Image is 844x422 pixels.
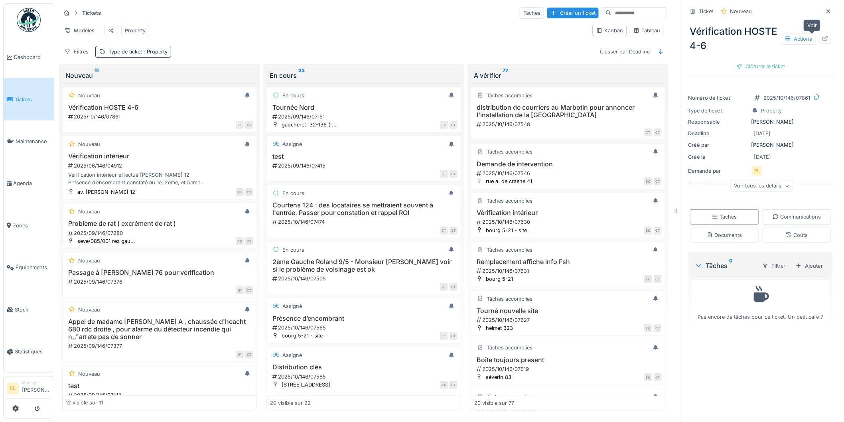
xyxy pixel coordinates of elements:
a: Zones [4,205,54,246]
div: 2025/09/146/07376 [67,278,253,286]
a: Dashboard [4,36,54,78]
div: seve/085/001 rez gau... [77,237,135,245]
sup: 11 [95,71,99,80]
div: Vérification HOSTE 4-6 [687,21,834,56]
li: FL [7,383,19,394]
div: Actions [781,33,816,45]
div: Classer par Deadline [596,46,653,57]
div: Demandé par [688,167,748,175]
div: Tâches [520,7,544,19]
div: Numéro de ticket [688,94,748,102]
div: CT [245,188,253,196]
strong: Tickets [79,9,104,17]
div: IF [236,286,244,294]
div: Pas encore de tâches pour ce ticket. Un petit café ? [697,284,824,321]
a: Agenda [4,162,54,204]
span: Équipements [16,264,51,271]
div: En cours [282,92,304,99]
div: Nouveau [78,208,100,215]
div: CT [450,227,457,235]
div: CT [450,170,457,178]
div: Nouveau [65,71,254,80]
div: 2025/10/146/07546 [476,170,662,177]
div: av. [PERSON_NAME] 12 [77,188,135,196]
div: En cours [270,71,458,80]
div: En cours [282,246,304,254]
div: Type de ticket [108,48,168,55]
div: 2025/10/146/07505 [272,275,457,282]
h3: Courtens 124 : des locataires se mettraient souvent à l'entrée. Passer pour constation et rappel ROI [270,201,457,217]
div: Créé par [688,141,748,149]
div: Responsable [688,118,748,126]
div: EV [440,121,448,129]
div: EK [644,373,652,381]
span: Statistiques [15,348,51,355]
div: 2025/10/146/07627 [476,316,662,324]
div: Tâches accomplies [487,148,532,156]
h3: Vérification intérieur [66,152,253,160]
div: CT [450,332,457,340]
div: Créer un ticket [547,8,599,18]
div: 2025/10/146/07861 [67,113,253,120]
h3: Problème de rat ( excrément de rat ) [66,220,253,227]
h3: Tourné nouvelle site [474,307,662,315]
div: Tableau [633,27,660,34]
div: EK [644,324,652,332]
div: CT [654,128,662,136]
div: EK [440,332,448,340]
div: Communications [773,213,821,221]
div: [PERSON_NAME] [688,118,833,126]
h3: Boîte toujours present [474,356,662,364]
img: Badge_color-CXgf-gQk.svg [17,8,41,32]
h3: Appel de madame [PERSON_NAME] A , chaussée d'heacht 680 rdc droite , pour alarme du détecteur inc... [66,318,253,341]
div: 2025/09/146/07151 [272,113,457,120]
div: CT [245,121,253,129]
a: FL Manager[PERSON_NAME] [7,380,51,399]
div: 2025/10/146/07548 [476,120,662,128]
div: CT [450,381,457,389]
div: rue a. de craene 41 [486,177,532,185]
div: CT [440,227,448,235]
div: Kanban [596,27,623,34]
div: 2025/09/146/07280 [67,229,253,237]
h3: Passage à [PERSON_NAME] 76 pour vérification [66,269,253,276]
div: helmet 323 [486,324,513,332]
h3: distribution de courriers au Marbotin pour annoncer l'installation de la [GEOGRAPHIC_DATA] [474,104,662,119]
div: CT [644,128,652,136]
div: Nouveau [78,140,100,148]
div: Tâches accomplies [487,393,532,400]
div: Tâches accomplies [487,295,532,303]
div: [DATE] [754,130,771,137]
div: CT [245,237,253,245]
div: Filtres [61,46,92,57]
div: YN [440,381,448,389]
div: Tâches [712,213,737,221]
div: Tâches [695,261,755,270]
sup: 77 [503,71,508,80]
div: bourg 5-21 - site [282,332,323,339]
div: 2025/10/146/07861 [764,94,810,102]
div: EK [644,275,652,283]
div: Assigné [282,351,302,359]
div: 2025/10/146/07619 [476,365,662,373]
div: Nouveau [730,8,752,15]
div: CT [440,170,448,178]
a: Équipements [4,246,54,288]
div: CT [654,373,662,381]
div: Documents [707,231,742,239]
div: En cours [282,189,304,197]
div: Créé le [688,153,748,161]
div: Tâches accomplies [487,92,532,99]
div: bourg 5-21 - site [486,227,527,234]
div: 2025/09/146/07377 [67,342,253,350]
span: Maintenance [16,138,51,145]
div: FL [236,121,244,129]
div: gaucheret 132-136 (r... [282,121,337,128]
h3: Distribution clés [270,363,457,371]
a: Tickets [4,78,54,120]
div: 2025/10/146/07474 [272,218,457,226]
div: [STREET_ADDRESS] [282,381,330,388]
div: Nouveau [78,257,100,264]
h3: Vérification HOSTE 4-6 [66,104,253,111]
div: CT [654,177,662,185]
